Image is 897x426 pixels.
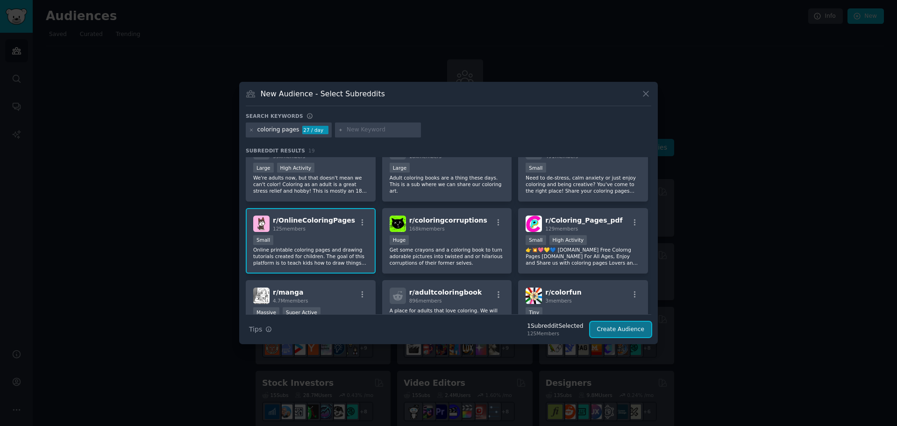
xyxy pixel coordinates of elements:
[273,289,304,296] span: r/ manga
[549,235,587,245] div: High Activity
[590,322,652,338] button: Create Audience
[526,216,542,232] img: Coloring_Pages_pdf
[409,289,482,296] span: r/ adultcoloringbook
[390,307,505,327] p: A place for adults that love coloring. We will talk about adult coloring books, show finished col...
[545,226,578,231] span: 129 members
[246,113,303,119] h3: Search keywords
[253,246,368,266] p: Online printable coloring pages and drawing tutorials created for children. The goal of this plat...
[257,126,299,134] div: coloring pages
[545,217,622,224] span: r/ Coloring_Pages_pdf
[526,174,641,194] p: Need to de-stress, calm anxiety or just enjoy coloring and being creative? You've come to the rig...
[526,235,546,245] div: Small
[409,298,442,303] span: 896 members
[527,330,583,337] div: 125 Members
[390,174,505,194] p: Adult coloring books are a thing these days. This is a sub where we can share our coloring art.
[302,126,328,134] div: 27 / day
[253,288,270,304] img: manga
[527,322,583,331] div: 1 Subreddit Selected
[253,216,270,232] img: OnlineColoringPages
[246,321,275,338] button: Tips
[253,163,274,173] div: Large
[390,235,409,245] div: Huge
[253,307,279,317] div: Massive
[308,148,315,153] span: 19
[273,226,306,231] span: 125 members
[283,307,320,317] div: Super Active
[253,174,368,194] p: We're adults now, but that doesn't mean we can't color! Coloring as an adult is a great stress re...
[273,298,308,303] span: 4.7M members
[526,288,542,304] img: colorfun
[390,216,406,232] img: coloringcorruptions
[526,307,542,317] div: Tiny
[390,246,505,266] p: Get some crayons and a coloring book to turn adorable pictures into twisted and or hilarious corr...
[273,217,355,224] span: r/ OnlineColoringPages
[526,246,641,266] p: 👉💥💖💛💙 [DOMAIN_NAME] Free Colorng Pages [DOMAIN_NAME] For All Ages, Enjoy and Share us with colori...
[249,325,262,334] span: Tips
[246,147,305,154] span: Subreddit Results
[526,163,546,173] div: Small
[545,289,581,296] span: r/ colorfun
[409,226,445,231] span: 168k members
[409,217,487,224] span: r/ coloringcorruptions
[390,163,410,173] div: Large
[253,235,273,245] div: Small
[347,126,418,134] input: New Keyword
[545,298,572,303] span: 3 members
[261,89,385,99] h3: New Audience - Select Subreddits
[277,163,315,173] div: High Activity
